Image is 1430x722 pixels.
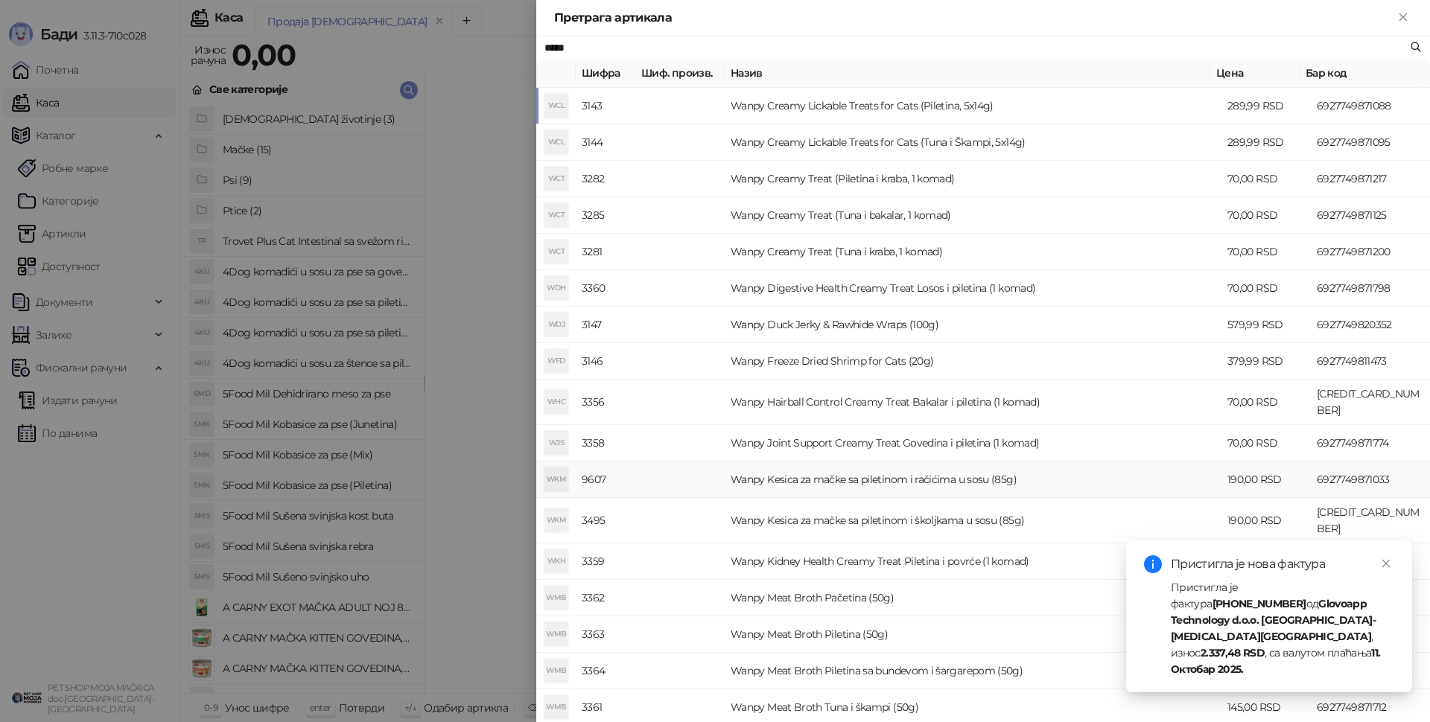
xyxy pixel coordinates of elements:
td: Wanpy Meat Broth Piletina (50g) [725,616,1221,653]
div: WDH [544,276,568,300]
a: Close [1378,555,1394,572]
td: 3358 [576,425,635,461]
td: 3285 [576,197,635,234]
td: 6927749811473 [1311,343,1430,380]
div: WKH [544,549,568,573]
td: Wanpy Duck Jerky & Rawhide Wraps (100g) [725,307,1221,343]
strong: 2.337,48 RSD [1201,646,1265,659]
span: close [1381,558,1391,569]
td: Wanpy Digestive Health Creamy Treat Losos i piletina (1 komad) [725,270,1221,307]
td: Wanpy Meat Broth Piletina sa bundevom i šargarepom (50g) [725,653,1221,689]
td: 579,99 RSD [1221,307,1311,343]
div: WCL [544,130,568,154]
td: 3360 [576,270,635,307]
div: WKM [544,508,568,532]
td: 6927749871217 [1311,161,1430,197]
td: 3282 [576,161,635,197]
th: Шиф. произв. [635,59,725,88]
td: 3362 [576,580,635,616]
td: Wanpy Meat Broth Pačetina (50g) [725,580,1221,616]
div: Пристигла је фактура од , износ , са валутом плаћања [1171,579,1394,677]
td: 6927749871033 [1311,461,1430,498]
td: Wanpy Kesica za mačke sa piletinom i školjkama u sosu (85g) [725,498,1221,543]
div: WKM [544,467,568,491]
td: 190,00 RSD [1221,461,1311,498]
div: WHC [544,390,568,414]
td: 289,99 RSD [1221,88,1311,124]
div: WCL [544,94,568,118]
td: Wanpy Kesica za mačke sa piletinom i račićima u sosu (85g) [725,461,1221,498]
td: Wanpy Creamy Treat (Tuna i bakalar, 1 komad) [725,197,1221,234]
div: Претрага артикала [554,9,1394,27]
th: Шифра [576,59,635,88]
div: WMB [544,695,568,719]
td: 6927749871774 [1311,425,1430,461]
td: 6927749871200 [1311,234,1430,270]
td: Wanpy Hairball Control Creamy Treat Bakalar i piletina (1 komad) [725,380,1221,425]
td: 70,00 RSD [1221,270,1311,307]
td: 190,00 RSD [1221,498,1311,543]
td: Wanpy Creamy Lickable Treats for Cats (Tuna i Škampi, 5x14g) [725,124,1221,161]
td: Wanpy Creamy Lickable Treats for Cats (Piletina, 5x14g) [725,88,1221,124]
div: WJS [544,431,568,455]
th: Цена [1210,59,1300,88]
div: WDJ [544,313,568,336]
td: 289,99 RSD [1221,124,1311,161]
div: WCT [544,167,568,191]
td: 70,00 RSD [1221,234,1311,270]
td: 3364 [576,653,635,689]
td: 3356 [576,380,635,425]
th: Назив [725,59,1210,88]
td: 70,00 RSD [1221,197,1311,234]
td: [CREDIT_CARD_NUMBER] [1311,498,1430,543]
td: 3147 [576,307,635,343]
td: Wanpy Freeze Dried Shrimp for Cats (20g) [725,343,1221,380]
td: 70,00 RSD [1221,380,1311,425]
th: Бар код [1300,59,1419,88]
div: WCT [544,203,568,227]
td: 9607 [576,461,635,498]
td: 6927749871088 [1311,88,1430,124]
td: 6927749820352 [1311,307,1430,343]
div: WMB [544,586,568,610]
td: 6927749871095 [1311,124,1430,161]
button: Close [1394,9,1412,27]
td: [CREDIT_CARD_NUMBER] [1311,380,1430,425]
td: 70,00 RSD [1221,425,1311,461]
td: 3495 [576,498,635,543]
div: WMB [544,622,568,646]
td: 3363 [576,616,635,653]
td: Wanpy Kidney Health Creamy Treat Piletina i povrće (1 komad) [725,543,1221,580]
td: 3144 [576,124,635,161]
span: info-circle [1144,555,1162,573]
td: 6927749871798 [1311,270,1430,307]
td: 3359 [576,543,635,580]
td: 70,00 RSD [1221,161,1311,197]
strong: [PHONE_NUMBER] [1213,597,1306,610]
td: 3143 [576,88,635,124]
td: 3146 [576,343,635,380]
div: WMB [544,659,568,683]
td: 6927749871125 [1311,197,1430,234]
td: Wanpy Creamy Treat (Piletina i kraba, 1 komad) [725,161,1221,197]
td: 3281 [576,234,635,270]
div: Пристигла је нова фактура [1171,555,1394,573]
td: Wanpy Joint Support Creamy Treat Govedina i piletina (1 komad) [725,425,1221,461]
div: WCT [544,240,568,263]
td: 379,99 RSD [1221,343,1311,380]
td: Wanpy Creamy Treat (Tuna i kraba, 1 komad) [725,234,1221,270]
div: WFD [544,349,568,373]
strong: Glovoapp Technology d.o.o. [GEOGRAPHIC_DATA]-[MEDICAL_DATA][GEOGRAPHIC_DATA] [1171,597,1376,643]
